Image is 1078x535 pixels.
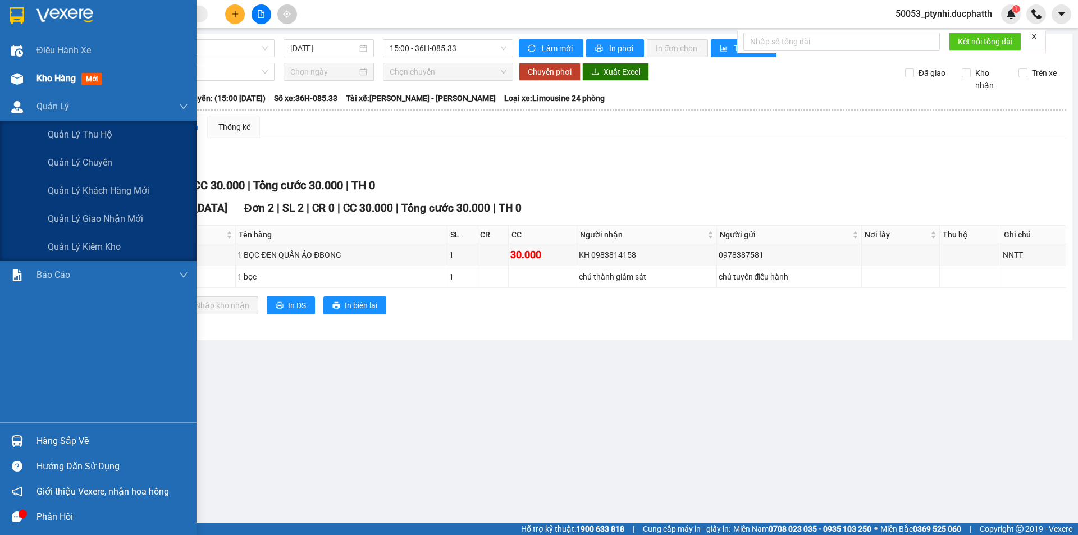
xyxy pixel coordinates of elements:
span: | [337,202,340,214]
span: Kết nối tổng đài [958,35,1012,48]
button: Kết nối tổng đài [949,33,1021,51]
span: Chọn chuyến [390,63,506,80]
span: Trên xe [1027,67,1061,79]
span: In phơi [609,42,635,54]
img: warehouse-icon [11,45,23,57]
button: Chuyển phơi [519,63,581,81]
button: aim [277,4,297,24]
span: | [633,523,634,535]
span: Giới thiệu Vexere, nhận hoa hồng [36,484,169,499]
span: Miền Bắc [880,523,961,535]
div: KH 0983814158 [579,249,715,261]
button: file-add [252,4,271,24]
th: SL [447,226,477,244]
span: sync [528,44,537,53]
strong: 0708 023 035 - 0935 103 250 [769,524,871,533]
div: 1 [449,249,475,261]
strong: 0369 525 060 [913,524,961,533]
span: download [591,68,599,77]
span: Quản lý khách hàng mới [48,184,149,198]
span: notification [12,486,22,497]
img: warehouse-icon [11,73,23,85]
span: question-circle [12,461,22,472]
span: Tổng cước 30.000 [401,202,490,214]
div: Hướng dẫn sử dụng [36,458,188,475]
span: 15:00 - 36H-085.33 [390,40,506,57]
span: caret-down [1057,9,1067,19]
span: Người gửi [720,228,850,241]
span: Số xe: 36H-085.33 [274,92,337,104]
span: printer [332,301,340,310]
img: phone-icon [1031,9,1042,19]
span: | [970,523,971,535]
span: | [396,202,399,214]
span: | [248,179,250,192]
button: printerIn DS [267,296,315,314]
span: Quản lý kiểm kho [48,240,121,254]
div: 1 BỌC ĐEN QUẦN ÁO ĐBONG [237,249,445,261]
div: Thống kê [218,121,250,133]
span: Làm mới [542,42,574,54]
div: 0978387581 [719,249,860,261]
div: 1 bọc [237,271,445,283]
span: Tài xế: [PERSON_NAME] - [PERSON_NAME] [346,92,496,104]
img: warehouse-icon [11,435,23,447]
span: CR 0 [312,202,335,214]
input: Nhập số tổng đài [743,33,940,51]
span: Nơi lấy [865,228,928,241]
div: chú tuyến điều hành [719,271,860,283]
button: caret-down [1052,4,1071,24]
button: downloadXuất Excel [582,63,649,81]
button: bar-chartThống kê [711,39,776,57]
span: message [12,511,22,522]
span: printer [595,44,605,53]
div: chú thành giám sát [579,271,715,283]
span: copyright [1016,525,1024,533]
span: SL 2 [282,202,304,214]
input: 15/08/2025 [290,42,357,54]
button: printerIn phơi [586,39,644,57]
span: Báo cáo [36,268,70,282]
span: close [1030,33,1038,40]
span: Quản Lý [36,99,69,113]
span: Tổng cước 30.000 [253,179,343,192]
span: aim [283,10,291,18]
div: 30.000 [510,247,574,263]
th: Thu hộ [940,226,1002,244]
span: Loại xe: Limousine 24 phòng [504,92,605,104]
span: TH 0 [499,202,522,214]
span: 1 [1014,5,1018,13]
span: down [179,102,188,111]
span: Người nhận [580,228,705,241]
span: Quản lý giao nhận mới [48,212,143,226]
span: bar-chart [720,44,729,53]
span: Kho nhận [971,67,1010,92]
span: file-add [257,10,265,18]
span: TH 0 [351,179,375,192]
div: Hàng sắp về [36,433,188,450]
span: ⚪️ [874,527,878,531]
img: icon-new-feature [1006,9,1016,19]
span: 50053_ptynhi.ducphatth [887,7,1001,21]
button: printerIn biên lai [323,296,386,314]
span: | [346,179,349,192]
div: 1 [449,271,475,283]
span: Quản lý thu hộ [48,127,112,141]
th: CR [477,226,509,244]
span: printer [276,301,284,310]
span: | [307,202,309,214]
span: | [493,202,496,214]
span: | [277,202,280,214]
button: downloadNhập kho nhận [173,296,258,314]
span: plus [231,10,239,18]
span: Miền Nam [733,523,871,535]
span: Điều hành xe [36,43,91,57]
div: Phản hồi [36,509,188,525]
span: Quản lý chuyến [48,156,112,170]
span: CC 30.000 [343,202,393,214]
span: Hỗ trợ kỹ thuật: [521,523,624,535]
span: Đơn 2 [244,202,274,214]
span: Đã giao [914,67,950,79]
th: Tên hàng [236,226,447,244]
span: In DS [288,299,306,312]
